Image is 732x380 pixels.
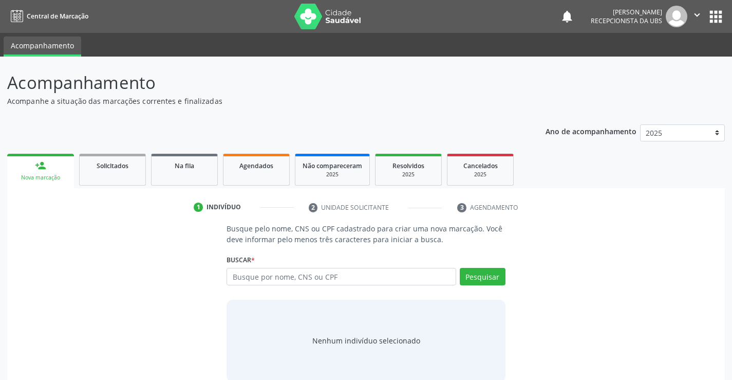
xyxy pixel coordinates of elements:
[303,171,362,178] div: 2025
[7,96,510,106] p: Acompanhe a situação das marcações correntes e finalizadas
[666,6,687,27] img: img
[7,70,510,96] p: Acompanhamento
[687,6,707,27] button: 
[27,12,88,21] span: Central de Marcação
[175,161,194,170] span: Na fila
[455,171,506,178] div: 2025
[227,223,505,245] p: Busque pelo nome, CNS ou CPF cadastrado para criar uma nova marcação. Você deve informar pelo men...
[303,161,362,170] span: Não compareceram
[194,203,203,212] div: 1
[14,174,67,182] div: Nova marcação
[383,171,434,178] div: 2025
[463,161,498,170] span: Cancelados
[227,252,255,268] label: Buscar
[97,161,128,170] span: Solicitados
[7,8,88,25] a: Central de Marcação
[239,161,273,170] span: Agendados
[227,268,456,285] input: Busque por nome, CNS ou CPF
[546,124,636,137] p: Ano de acompanhamento
[207,203,241,212] div: Indivíduo
[560,9,574,24] button: notifications
[312,335,420,346] div: Nenhum indivíduo selecionado
[4,37,81,57] a: Acompanhamento
[591,8,662,16] div: [PERSON_NAME]
[35,160,46,171] div: person_add
[691,9,703,21] i: 
[591,16,662,25] span: Recepcionista da UBS
[460,268,505,285] button: Pesquisar
[707,8,725,26] button: apps
[392,161,424,170] span: Resolvidos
